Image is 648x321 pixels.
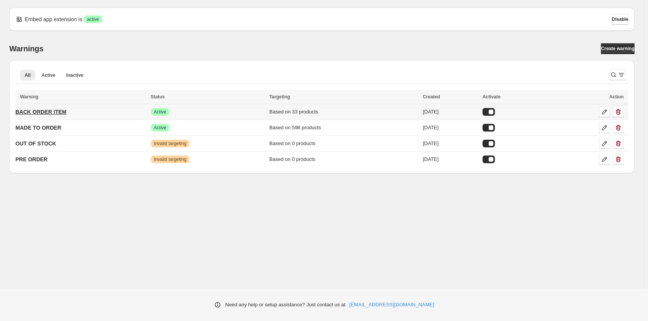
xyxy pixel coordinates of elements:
a: [EMAIL_ADDRESS][DOMAIN_NAME] [349,301,434,309]
a: Create warning [601,43,634,54]
span: Action [609,94,624,100]
span: Disable [612,16,628,22]
button: Disable [612,14,628,25]
span: Active [154,109,167,115]
a: MADE TO ORDER [15,122,61,134]
span: active [87,16,99,22]
p: Embed app extension is [25,15,82,23]
span: Active [154,125,167,131]
span: Invalid targeting [154,156,187,162]
a: OUT OF STOCK [15,137,56,150]
span: Inactive [66,72,83,78]
div: Based on 598 products [269,124,418,132]
span: Create warning [601,46,634,52]
div: [DATE] [423,124,478,132]
div: [DATE] [423,140,478,147]
span: Status [151,94,165,100]
button: Search and filter results [610,69,625,80]
span: Active [41,72,55,78]
a: PRE ORDER [15,153,47,166]
p: MADE TO ORDER [15,124,61,132]
span: All [25,72,30,78]
span: Warning [20,94,39,100]
p: BACK ORDER ITEM [15,108,66,116]
p: OUT OF STOCK [15,140,56,147]
p: PRE ORDER [15,155,47,163]
div: Based on 0 products [269,140,418,147]
div: [DATE] [423,155,478,163]
span: Targeting [269,94,290,100]
div: Based on 0 products [269,155,418,163]
span: Activate [483,94,501,100]
div: [DATE] [423,108,478,116]
span: Created [423,94,440,100]
h2: Warnings [9,44,44,53]
span: Invalid targeting [154,140,187,147]
div: Based on 33 products [269,108,418,116]
a: BACK ORDER ITEM [15,106,66,118]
